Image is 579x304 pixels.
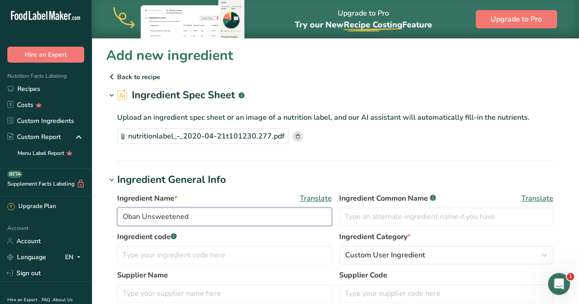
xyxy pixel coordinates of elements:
[294,19,432,30] span: Try our New Feature
[521,193,553,204] span: Translate
[106,45,233,66] h1: Add new ingredient
[476,10,557,28] button: Upgrade to Pro
[7,47,84,63] button: Hire an Expert
[345,250,425,261] span: Custom User Ingredient
[339,231,554,242] label: Ingredient Category
[117,88,244,103] h2: Ingredient Spec Sheet
[117,208,332,226] input: Type your ingredient name here
[106,71,564,82] p: Back to recipe
[117,112,553,123] p: Upload an ingredient spec sheet or an image of a nutrition label, and our AI assistant will autom...
[548,273,570,295] iframe: Intercom live chat
[339,270,554,281] label: Supplier Code
[42,297,53,303] a: FAQ .
[339,208,554,226] input: Type an alternate ingredient name if you have
[7,249,46,265] a: Language
[339,284,554,303] input: Type your supplier code here
[7,202,56,211] div: Upgrade Plan
[300,193,332,204] span: Translate
[117,128,289,144] div: nutritionlabel_-_2020-04-21t101230.277.pdf
[343,19,402,30] span: Recipe Costing
[339,246,554,264] button: Custom User Ingredient
[117,231,332,242] label: Ingredient code
[117,246,332,264] input: Type your ingredient code here
[7,171,22,178] div: BETA
[294,0,432,38] div: Upgrade to Pro
[491,14,542,25] span: Upgrade to Pro
[65,251,84,262] div: EN
[567,273,574,280] span: 1
[117,193,178,204] span: Ingredient Name
[7,297,40,303] a: Hire an Expert .
[339,193,436,204] span: Ingredient Common Name
[7,132,61,142] div: Custom Report
[117,270,332,281] label: Supplier Name
[117,284,332,303] input: Type your supplier name here
[117,172,226,187] div: Ingredient General Info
